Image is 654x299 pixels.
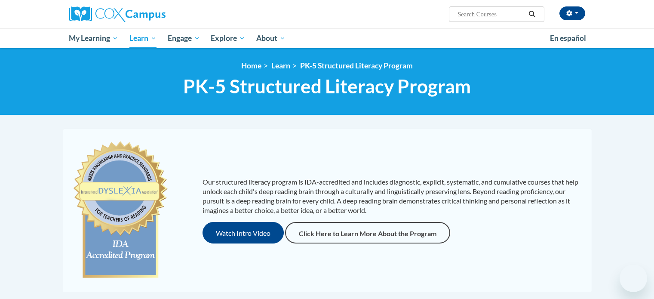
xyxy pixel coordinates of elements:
[559,6,585,20] button: Account Settings
[205,28,251,48] a: Explore
[241,61,261,70] a: Home
[525,9,538,19] button: Search
[168,33,200,43] span: Engage
[203,177,583,215] p: Our structured literacy program is IDA-accredited and includes diagnostic, explicit, systematic, ...
[69,33,118,43] span: My Learning
[183,75,471,98] span: PK-5 Structured Literacy Program
[56,28,598,48] div: Main menu
[620,265,647,292] iframe: Button to launch messaging window
[251,28,291,48] a: About
[550,34,586,43] span: En español
[64,28,124,48] a: My Learning
[285,222,450,244] a: Click Here to Learn More About the Program
[271,61,290,70] a: Learn
[457,9,525,19] input: Search Courses
[544,29,592,47] a: En español
[203,222,284,244] button: Watch Intro Video
[211,33,245,43] span: Explore
[69,6,166,22] img: Cox Campus
[124,28,162,48] a: Learn
[69,6,233,22] a: Cox Campus
[300,61,413,70] a: PK-5 Structured Literacy Program
[71,137,170,284] img: c477cda6-e343-453b-bfce-d6f9e9818e1c.png
[162,28,206,48] a: Engage
[129,33,157,43] span: Learn
[256,33,286,43] span: About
